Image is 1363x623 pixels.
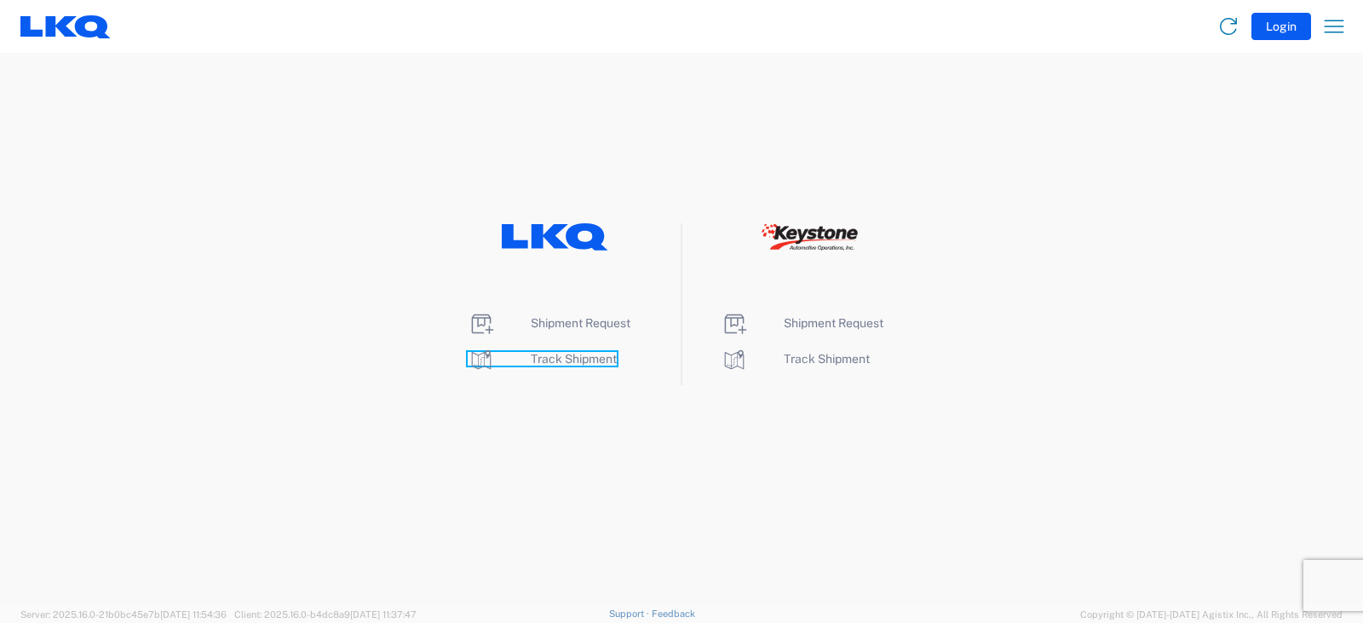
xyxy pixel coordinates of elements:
span: [DATE] 11:37:47 [350,609,417,620]
span: Track Shipment [784,352,870,366]
span: Copyright © [DATE]-[DATE] Agistix Inc., All Rights Reserved [1080,607,1343,622]
a: Track Shipment [468,352,617,366]
span: [DATE] 11:54:36 [160,609,227,620]
a: Shipment Request [468,316,630,330]
a: Track Shipment [721,352,870,366]
span: Shipment Request [531,316,630,330]
span: Server: 2025.16.0-21b0bc45e7b [20,609,227,620]
a: Support [609,609,652,619]
a: Shipment Request [721,316,883,330]
a: Feedback [652,609,695,619]
span: Shipment Request [784,316,883,330]
button: Login [1251,13,1311,40]
span: Track Shipment [531,352,617,366]
span: Client: 2025.16.0-b4dc8a9 [234,609,417,620]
